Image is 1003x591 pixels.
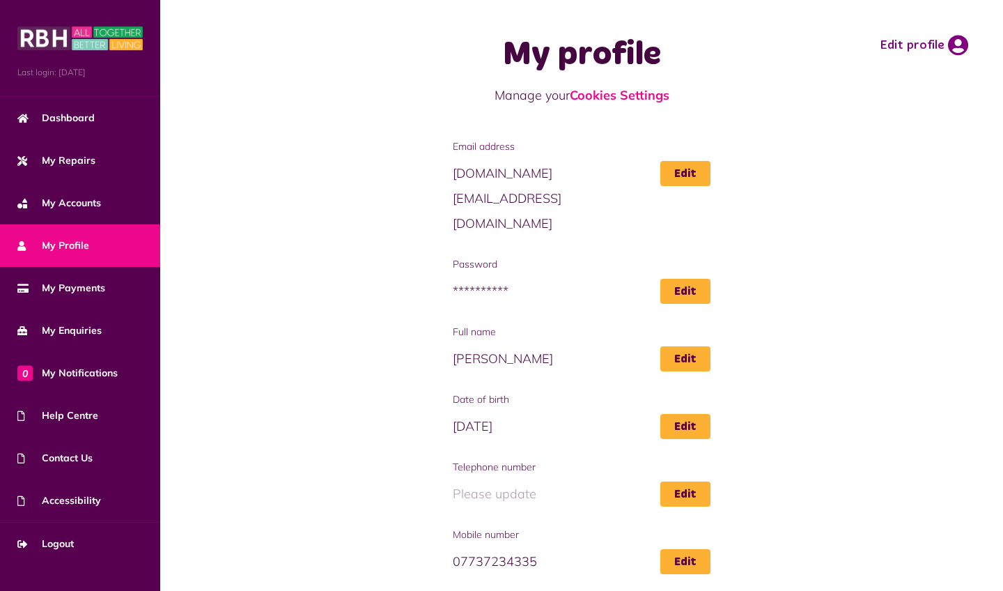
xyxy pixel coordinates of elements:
[880,35,968,56] a: Edit profile
[17,196,101,210] span: My Accounts
[453,139,710,154] span: Email address
[453,392,710,407] span: Date of birth
[660,414,710,439] a: Edit
[453,346,710,371] span: [PERSON_NAME]
[453,161,710,236] span: [DOMAIN_NAME][EMAIL_ADDRESS][DOMAIN_NAME]
[17,281,105,295] span: My Payments
[385,35,779,75] h1: My profile
[17,408,98,423] span: Help Centre
[660,482,710,507] a: Edit
[453,325,710,339] span: Full name
[453,414,710,439] span: [DATE]
[385,86,779,105] p: Manage your
[17,111,95,125] span: Dashboard
[453,528,710,542] span: Mobile number
[17,366,118,381] span: My Notifications
[17,24,143,52] img: MyRBH
[453,549,710,574] span: 07737234335
[17,66,143,79] span: Last login: [DATE]
[17,153,95,168] span: My Repairs
[453,257,710,272] span: Password
[453,482,710,507] span: Please update
[453,460,710,475] span: Telephone number
[17,238,89,253] span: My Profile
[660,279,710,304] a: Edit
[17,537,74,551] span: Logout
[17,365,33,381] span: 0
[660,346,710,371] a: Edit
[570,87,669,103] a: Cookies Settings
[660,549,710,574] a: Edit
[17,493,101,508] span: Accessibility
[660,161,710,186] a: Edit
[17,323,102,338] span: My Enquiries
[17,451,93,466] span: Contact Us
